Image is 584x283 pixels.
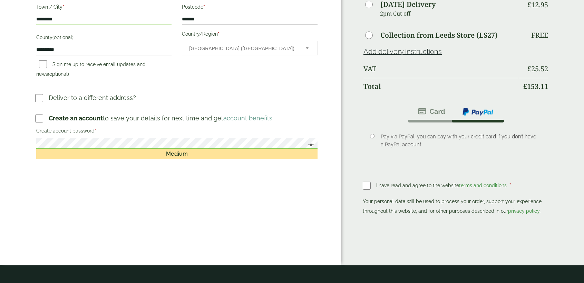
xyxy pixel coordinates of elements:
img: ppcp-gateway.png [462,107,494,116]
span: £ [523,82,527,91]
p: Pay via PayPal; you can pay with your credit card if you don’t have a PayPal account. [381,133,538,148]
p: Deliver to a different address? [49,93,136,102]
th: Total [363,78,518,95]
a: privacy policy [508,208,539,214]
label: Collection from Leeds Store (LS27) [380,32,498,39]
span: (optional) [48,71,69,77]
span: Country/Region [182,41,318,55]
a: terms and conditions [459,183,507,188]
p: to save your details for next time and get [49,113,272,123]
strong: Create an account [49,115,103,122]
label: Sign me up to receive email updates and news [36,62,146,79]
bdi: 25.52 [527,64,548,73]
label: County [36,33,172,44]
div: Medium [36,149,318,159]
span: (optional) [52,35,74,40]
label: Town / City [36,2,172,14]
th: VAT [363,61,518,77]
bdi: 153.11 [523,82,548,91]
span: £ [527,64,531,73]
label: Create account password [36,126,318,138]
p: Your personal data will be used to process your order, support your experience throughout this we... [363,197,549,216]
abbr: required [62,4,64,10]
label: [DATE] Delivery [380,1,436,8]
abbr: required [509,183,511,188]
a: Add delivery instructions [363,47,442,56]
label: Country/Region [182,29,318,41]
span: United Kingdom (UK) [189,41,296,56]
abbr: required [203,4,205,10]
input: Sign me up to receive email updates and news(optional) [39,60,47,68]
abbr: required [95,128,96,134]
label: Postcode [182,2,318,14]
p: Free [531,31,548,39]
iframe: PayPal [363,218,549,237]
img: stripe.png [418,107,445,116]
a: account benefits [223,115,272,122]
span: I have read and agree to the website [376,183,508,188]
p: 2pm Cut off [380,8,518,19]
abbr: required [218,31,220,37]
